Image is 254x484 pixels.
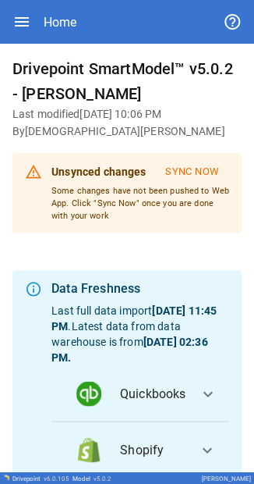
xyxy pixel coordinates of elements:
img: data_logo [76,437,101,462]
img: data_logo [76,381,101,406]
div: [PERSON_NAME] [202,475,251,482]
button: Sync Now [155,159,229,185]
p: Some changes have not been pushed to Web App. Click "Sync Now" once you are done with your work [51,185,229,222]
div: Drivepoint [12,475,69,482]
div: Data Freshness [51,279,229,298]
h6: Drivepoint SmartModel™ v5.0.2 - [PERSON_NAME] [12,56,242,106]
b: Unsynced changes [51,165,146,178]
div: Home [44,15,76,30]
span: Quickbooks [120,384,186,403]
span: expand_more [198,440,217,459]
span: v 6.0.105 [44,475,69,482]
span: Shopify [120,440,185,459]
h6: By [DEMOGRAPHIC_DATA][PERSON_NAME] [12,123,242,141]
div: Model [72,475,111,482]
b: [DATE] 02:36 PM . [51,336,207,364]
button: data_logoQuickbooks [51,365,229,422]
span: v 5.0.2 [93,475,111,482]
img: Drivepoint [3,474,9,480]
button: data_logoShopify [51,422,229,478]
span: expand_more [198,384,217,403]
p: Last full data import . Latest data from data warehouse is from [51,303,229,365]
h6: Last modified [DATE] 10:06 PM [12,106,242,123]
b: [DATE] 11:45 PM [51,304,217,333]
